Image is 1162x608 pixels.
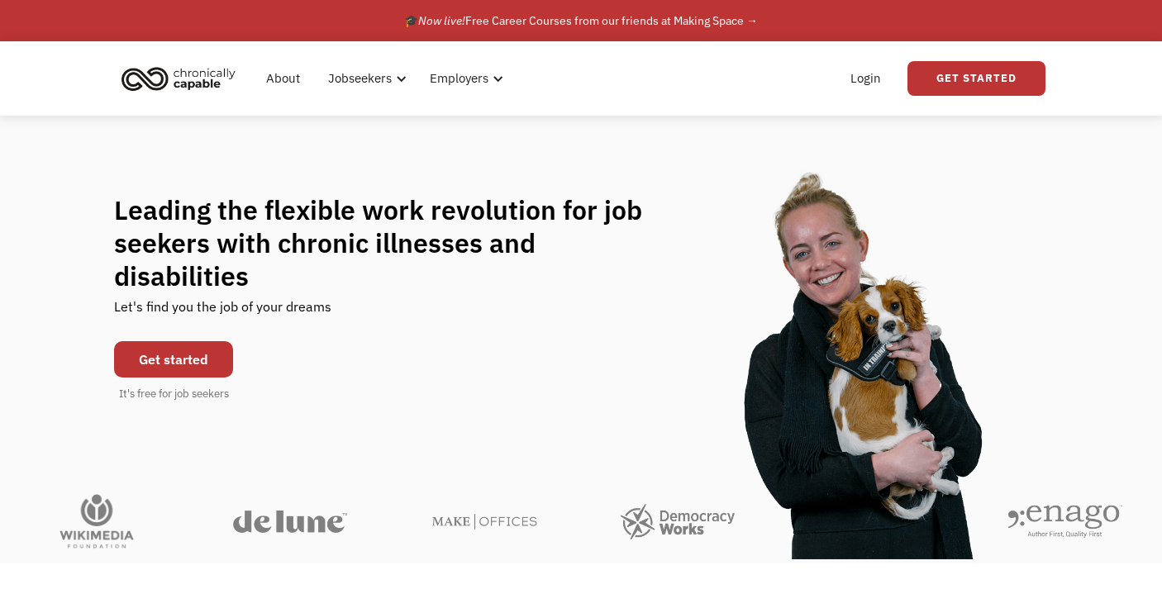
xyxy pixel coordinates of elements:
div: Let's find you the job of your dreams [114,292,331,333]
div: 🎓 Free Career Courses from our friends at Making Space → [404,11,758,31]
a: home [117,60,248,97]
em: Now live! [418,13,465,28]
div: It's free for job seekers [119,386,229,402]
img: Chronically Capable logo [117,60,240,97]
a: Login [841,52,891,105]
div: Employers [430,69,488,88]
div: Jobseekers [318,52,412,105]
h1: Leading the flexible work revolution for job seekers with chronic illnesses and disabilities [114,193,674,292]
a: Get started [114,341,233,378]
a: About [256,52,310,105]
div: Employers [420,52,508,105]
a: Get Started [907,61,1045,96]
div: Jobseekers [328,69,392,88]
